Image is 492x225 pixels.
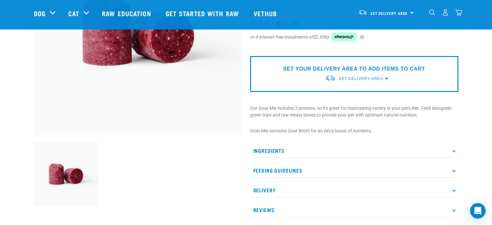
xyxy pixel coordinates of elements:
[455,9,462,16] img: home-icon@2x.png
[34,142,98,206] img: Raw Essentials Chicken Lamb Beef Bulk Minced Raw Dog Food Roll Unwrapped
[283,65,425,73] p: SET YOUR DELIVERY AREA TO ADD ITEMS TO CART
[250,105,458,118] p: Our Goat Mix includes 3 proteins, so it's great for maintaining variety in your pet's diet. Feed ...
[159,0,247,26] a: Get started with Raw
[442,9,449,16] img: user.png
[339,76,383,81] span: Set Delivery Area
[250,163,458,178] p: Feeding Guidelines
[370,12,408,14] span: Set Delivery Area
[313,34,324,40] span: $2.85
[68,8,79,18] a: Cat
[34,8,46,18] a: Dog
[247,0,285,26] a: Vethub
[470,203,486,219] div: Open Intercom Messenger
[250,143,458,158] p: Ingredients
[250,32,458,41] div: or 4 interest-free instalments of by
[95,0,159,26] a: Raw Education
[325,75,335,82] img: van-moving.png
[358,9,367,15] img: van-moving.png
[250,128,458,134] p: Goat Mix contains Goat Broth for an extra boost of nutrients.
[429,9,435,16] img: home-icon-1@2x.png
[250,203,458,217] p: Reviews
[250,183,458,197] p: Delivery
[331,32,357,41] img: Afterpay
